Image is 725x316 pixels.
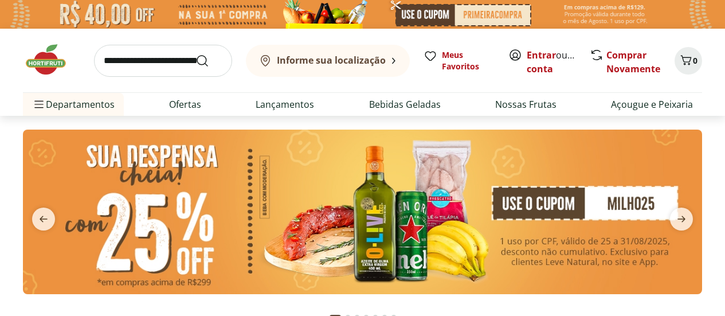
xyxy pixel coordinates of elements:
a: Açougue e Peixaria [611,97,693,111]
span: ou [527,48,578,76]
span: 0 [693,55,697,66]
input: search [94,45,232,77]
img: cupom [23,130,702,294]
button: next [661,208,702,231]
button: previous [23,208,64,231]
a: Bebidas Geladas [369,97,441,111]
a: Lançamentos [256,97,314,111]
button: Menu [32,91,46,118]
a: Entrar [527,49,556,61]
a: Nossas Frutas [495,97,557,111]
span: Meus Favoritos [442,49,495,72]
button: Informe sua localização [246,45,410,77]
a: Ofertas [169,97,201,111]
a: Criar conta [527,49,590,75]
span: Departamentos [32,91,115,118]
a: Meus Favoritos [424,49,495,72]
button: Carrinho [675,47,702,75]
b: Informe sua localização [277,54,386,67]
a: Comprar Novamente [606,49,660,75]
img: Hortifruti [23,42,80,77]
button: Submit Search [195,54,223,68]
